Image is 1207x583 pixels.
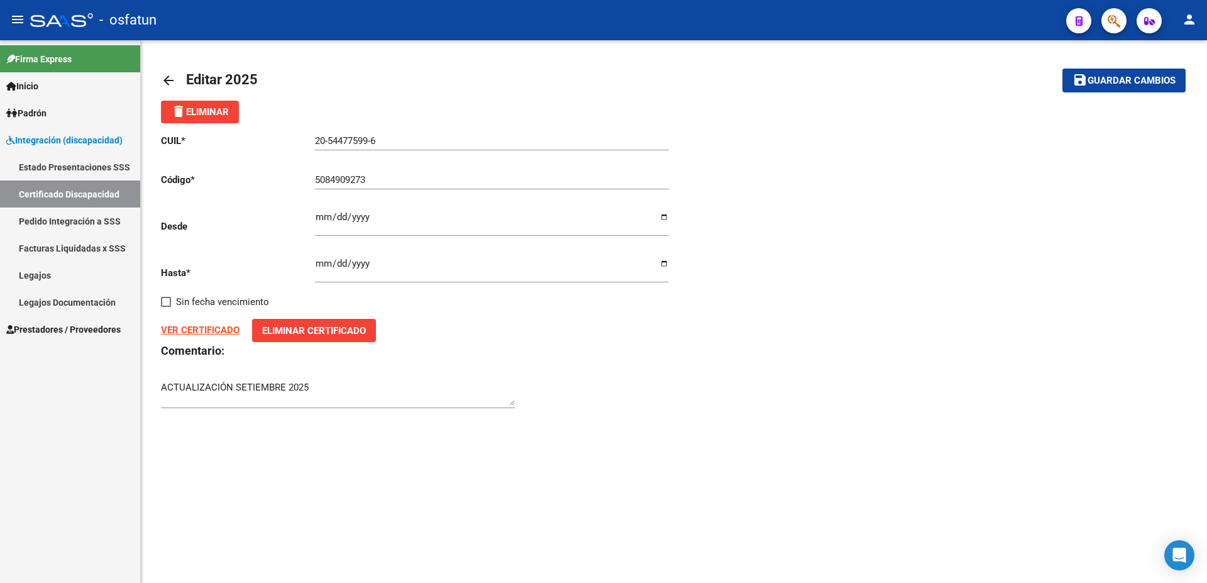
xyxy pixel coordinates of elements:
[6,52,72,66] span: Firma Express
[99,6,157,34] span: - osfatun
[1062,69,1186,92] button: Guardar cambios
[171,104,186,119] mat-icon: delete
[161,344,224,357] strong: Comentario:
[161,134,315,148] p: CUIL
[161,101,239,123] button: Eliminar
[161,73,176,88] mat-icon: arrow_back
[252,319,376,342] button: Eliminar Certificado
[161,173,315,187] p: Código
[6,133,123,147] span: Integración (discapacidad)
[161,325,240,336] a: VER CERTIFICADO
[1072,72,1088,87] mat-icon: save
[1182,12,1197,27] mat-icon: person
[1164,540,1194,570] div: Open Intercom Messenger
[161,266,315,280] p: Hasta
[171,106,229,118] span: Eliminar
[6,79,38,93] span: Inicio
[1088,75,1176,87] span: Guardar cambios
[262,325,366,336] span: Eliminar Certificado
[6,323,121,336] span: Prestadores / Proveedores
[186,72,258,87] span: Editar 2025
[10,12,25,27] mat-icon: menu
[176,294,269,309] span: Sin fecha vencimiento
[6,106,47,120] span: Padrón
[161,219,315,233] p: Desde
